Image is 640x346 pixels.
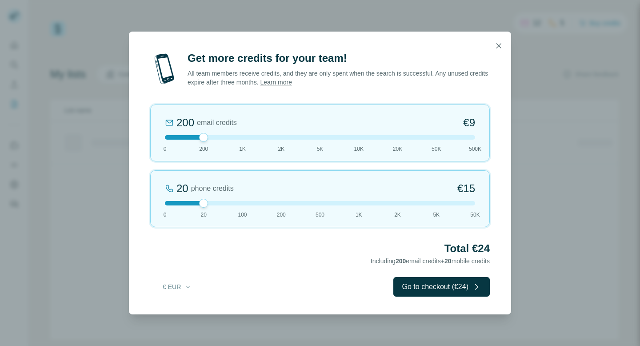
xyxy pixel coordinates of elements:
span: 500 [316,211,324,219]
span: phone credits [191,183,234,194]
span: 10K [354,145,364,153]
div: 20 [176,181,188,196]
span: 20K [393,145,402,153]
span: 50K [432,145,441,153]
span: 50K [470,211,480,219]
span: 200 [396,257,406,265]
span: 20 [444,257,452,265]
a: Learn more [260,79,292,86]
span: 5K [433,211,440,219]
span: 100 [238,211,247,219]
span: 200 [277,211,286,219]
span: 2K [394,211,401,219]
span: Including email credits + mobile credits [371,257,490,265]
span: 1K [356,211,362,219]
span: 1K [239,145,246,153]
p: All team members receive credits, and they are only spent when the search is successful. Any unus... [188,69,490,87]
h2: Total €24 [150,241,490,256]
span: 0 [164,145,167,153]
span: €15 [457,181,475,196]
span: 200 [199,145,208,153]
span: €9 [463,116,475,130]
img: mobile-phone [150,51,179,87]
span: 500K [469,145,481,153]
span: 5K [317,145,324,153]
div: 200 [176,116,194,130]
span: 2K [278,145,284,153]
span: 20 [201,211,207,219]
button: Go to checkout (€24) [393,277,490,297]
span: 0 [164,211,167,219]
span: email credits [197,117,237,128]
button: € EUR [156,279,198,295]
